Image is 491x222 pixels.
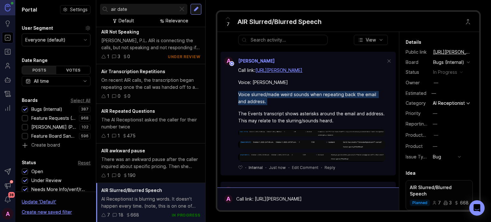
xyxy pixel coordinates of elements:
[2,88,13,100] a: Changelog
[118,172,121,179] div: 0
[22,209,72,216] div: Create new saved filter
[22,198,56,209] div: Update ' Default '
[406,69,428,76] div: Status
[2,60,13,72] a: Users
[238,140,386,149] img: https://canny-assets.io/images/ca0b848aff1d63d573c9c34c59985780.png
[238,17,322,26] div: AIR Slurred/Blurred Speech
[406,132,440,138] label: ProductboardID
[2,32,13,43] a: Portal
[34,78,49,85] div: All time
[2,166,13,177] button: Send to Autopilot
[224,57,233,65] div: A
[101,156,200,170] div: There was an awkward pause after the caller inquired about specific pricing. Then she finally ask...
[31,168,43,175] div: Open
[406,38,421,46] div: Details
[107,53,109,60] div: 1
[22,6,37,13] h1: Portal
[118,93,121,100] div: 0
[230,61,234,66] img: member badge
[432,201,441,205] div: 7
[410,184,469,197] p: AIR Slurred/Blurred Speech
[168,54,200,59] div: under review
[107,172,109,179] div: 1
[406,59,428,66] div: Board
[71,99,90,102] div: Select All
[433,59,464,66] div: Bugs (Internal)
[82,125,89,130] p: 102
[101,148,145,153] span: AIR awkward pause
[238,129,386,136] img: https://canny-assets.io/images/f09a3b896b50cc238e9379119881151b.png
[433,143,437,150] div: —
[462,15,474,28] button: Close button
[224,195,232,203] div: A
[406,180,473,210] a: AIR Slurred/Blurred Speechplanned73668
[118,132,120,139] div: 1
[433,110,437,117] div: —
[238,110,386,124] div: The Events transcript shows asterisks around the email and address. This may relate to the slurri...
[118,211,123,218] div: 18
[78,161,90,165] div: Reset
[96,104,205,143] a: AIR Repeated QuestionsThe AI Receptionist asked the caller for their number twice11475
[81,116,89,121] p: 968
[406,154,429,159] label: Issue Type
[60,5,90,14] a: Settings
[172,212,200,218] div: in progress
[166,17,188,24] div: Relevance
[31,177,61,184] div: Under Review
[107,93,109,100] div: 1
[434,132,438,139] div: —
[433,153,441,160] div: Bug
[221,57,275,65] a: A[PERSON_NAME]
[249,165,263,170] div: Internal
[255,67,302,73] a: [URL][PERSON_NAME]
[101,188,162,193] span: AIR Slurred/Blurred Speech
[433,120,437,127] div: —
[224,187,233,195] div: D
[406,143,423,149] label: Product
[31,133,76,140] div: Feature Board Sandbox [DATE]
[245,165,246,170] div: ·
[130,211,139,218] div: 668
[238,58,275,64] span: [PERSON_NAME]
[107,211,110,218] div: 7
[251,36,324,43] input: Search activity...
[5,4,11,11] img: Canny Home
[2,208,13,219] button: A
[96,25,205,64] a: AIR Not Speaking[PERSON_NAME], P.L. AIR is connecting the calls, but not speaking and not respond...
[22,159,36,166] div: Status
[238,153,386,162] img: https://canny-assets.io/images/13993cab8d45c19b29648d0db66ce950.png
[238,79,386,86] div: Voice: [PERSON_NAME]
[469,200,485,216] div: Open Intercom Messenger
[81,107,89,112] p: 387
[22,24,53,32] div: User Segment
[101,116,200,130] div: The AI Receptionist asked the caller for their number twice
[101,29,139,34] span: AIR Not Speaking
[22,66,56,74] div: Posts
[119,17,134,24] div: Default
[101,195,200,210] div: AI Receptionist is blurring words. It doesn't happen every time. (note, this is on one of the new...
[269,165,286,170] span: Just now
[118,53,120,60] div: 3
[321,165,322,170] div: ·
[22,57,48,64] div: Date Range
[101,37,200,51] div: [PERSON_NAME], P.L. AIR is connecting the calls, but not speaking and not responding if spoken to.
[221,187,275,195] a: D[PERSON_NAME]
[101,108,155,114] span: AIR Repeated Questions
[127,53,130,60] div: 0
[31,115,76,122] div: Feature Requests (Internal)
[430,89,438,97] div: —
[412,200,427,205] p: planned
[128,93,130,100] div: 0
[324,165,335,170] div: Reply
[432,131,440,139] button: ProductboardID
[406,100,428,107] div: Category
[2,74,13,86] a: Autopilot
[2,18,13,29] a: Ideas
[292,165,318,170] div: Edit Comment
[56,66,90,74] div: Votes
[25,36,66,43] div: Everyone (default)
[406,91,426,96] div: Estimated
[127,132,136,139] div: 475
[406,49,428,56] div: Public link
